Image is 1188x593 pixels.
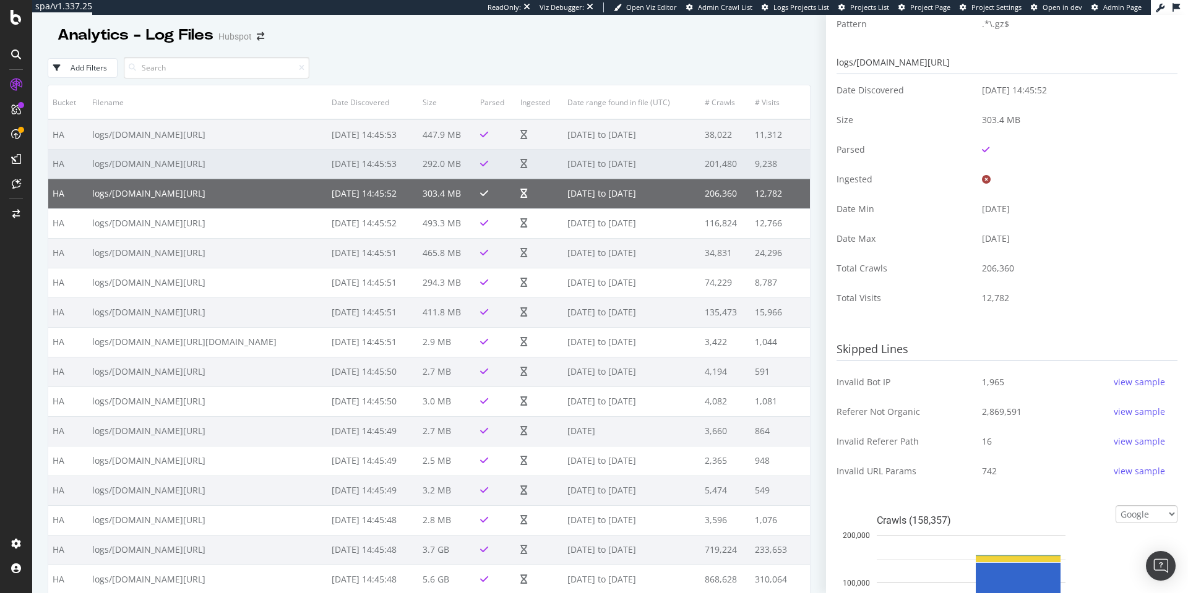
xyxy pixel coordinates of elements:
[837,427,973,456] td: Invalid Referer Path
[327,119,418,149] td: [DATE] 14:45:53
[837,338,1177,361] h3: Skipped Lines
[837,51,1177,74] div: logs/[DOMAIN_NAME][URL]
[700,535,751,565] td: 719,224
[1091,2,1142,12] a: Admin Page
[700,386,751,416] td: 4,082
[88,238,327,268] td: logs/[DOMAIN_NAME][URL]
[418,149,476,179] td: 292.0 MB
[700,416,751,446] td: 3,660
[88,85,327,119] th: Filename
[418,535,476,565] td: 3.7 GB
[327,386,418,416] td: [DATE] 14:45:50
[982,406,1022,418] span: 2,869,591
[843,531,870,539] text: 200,000
[1103,2,1142,12] span: Admin Page
[971,2,1022,12] span: Project Settings
[418,357,476,386] td: 2.7 MB
[48,297,88,327] td: HA
[418,297,476,327] td: 411.8 MB
[563,535,700,565] td: [DATE] to [DATE]
[700,297,751,327] td: 135,473
[843,578,870,587] text: 100,000
[48,238,88,268] td: HA
[48,416,88,446] td: HA
[700,357,751,386] td: 4,194
[88,505,327,535] td: logs/[DOMAIN_NAME][URL]
[751,416,810,446] td: 864
[898,2,950,12] a: Project Page
[48,58,118,78] button: Add Filters
[751,85,810,119] th: # Visits
[48,505,88,535] td: HA
[58,25,213,46] div: Analytics - Log Files
[700,268,751,297] td: 74,229
[488,2,521,12] div: ReadOnly:
[516,85,563,119] th: Ingested
[563,357,700,386] td: [DATE] to [DATE]
[838,2,889,12] a: Projects List
[88,119,327,149] td: logs/[DOMAIN_NAME][URL]
[327,476,418,505] td: [DATE] 14:45:49
[218,30,252,43] div: Hubspot
[751,386,810,416] td: 1,081
[88,446,327,476] td: logs/[DOMAIN_NAME][URL]
[418,505,476,535] td: 2.8 MB
[563,416,700,446] td: [DATE]
[48,268,88,297] td: HA
[614,2,677,12] a: Open Viz Editor
[751,268,810,297] td: 8,787
[563,446,700,476] td: [DATE] to [DATE]
[837,224,973,254] td: Date Max
[88,386,327,416] td: logs/[DOMAIN_NAME][URL]
[837,367,973,397] td: Invalid Bot IP
[418,208,476,238] td: 493.3 MB
[960,2,1022,12] a: Project Settings
[48,476,88,505] td: HA
[686,2,752,12] a: Admin Crawl List
[837,283,973,313] td: Total Visits
[1031,2,1082,12] a: Open in dev
[837,105,973,135] td: Size
[982,376,1004,388] span: 1,965
[1146,551,1176,581] div: Open Intercom Messenger
[700,327,751,357] td: 3,422
[327,297,418,327] td: [DATE] 14:45:51
[327,357,418,386] td: [DATE] 14:45:50
[626,2,677,12] span: Open Viz Editor
[700,85,751,119] th: # Crawls
[751,297,810,327] td: 15,966
[327,327,418,357] td: [DATE] 14:45:51
[837,75,973,105] td: Date Discovered
[563,505,700,535] td: [DATE] to [DATE]
[563,85,700,119] th: Date range found in file (UTC)
[751,357,810,386] td: 591
[751,535,810,565] td: 233,653
[751,238,810,268] td: 24,296
[418,119,476,149] td: 447.9 MB
[88,268,327,297] td: logs/[DOMAIN_NAME][URL]
[751,208,810,238] td: 12,766
[1114,376,1165,388] div: view sample
[418,416,476,446] td: 2.7 MB
[850,2,889,12] span: Projects List
[418,268,476,297] td: 294.3 MB
[1114,435,1165,448] div: view sample
[563,208,700,238] td: [DATE] to [DATE]
[48,357,88,386] td: HA
[700,446,751,476] td: 2,365
[1111,372,1168,392] button: view sample
[698,2,752,12] span: Admin Crawl List
[563,238,700,268] td: [DATE] to [DATE]
[973,254,1177,283] td: 206,360
[88,535,327,565] td: logs/[DOMAIN_NAME][URL]
[973,105,1177,135] td: 303.4 MB
[563,297,700,327] td: [DATE] to [DATE]
[751,476,810,505] td: 549
[540,2,584,12] div: Viz Debugger:
[88,327,327,357] td: logs/[DOMAIN_NAME][URL][DOMAIN_NAME]
[563,268,700,297] td: [DATE] to [DATE]
[1114,465,1165,477] div: view sample
[327,179,418,208] td: [DATE] 14:45:52
[751,505,810,535] td: 1,076
[700,208,751,238] td: 116,824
